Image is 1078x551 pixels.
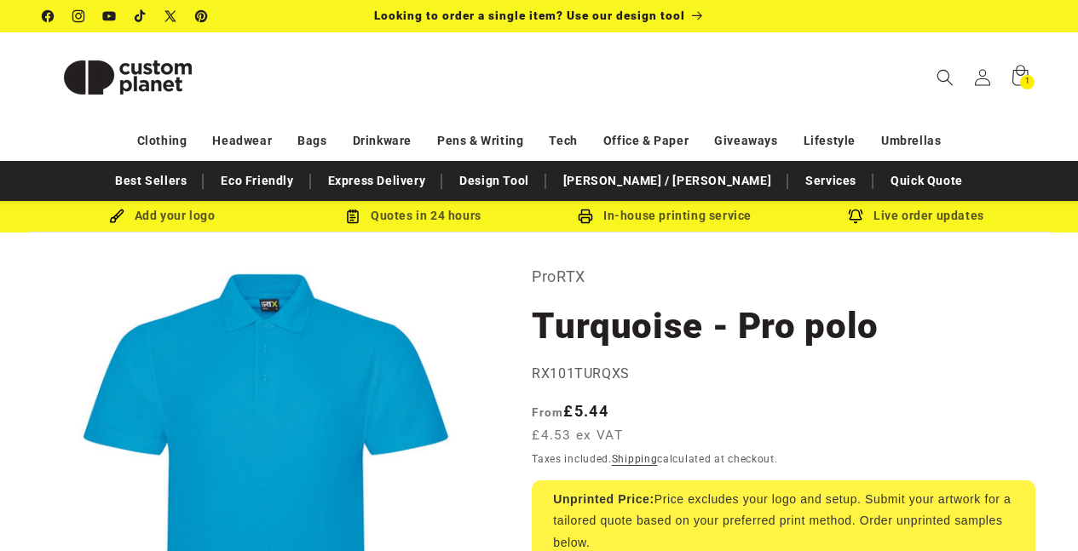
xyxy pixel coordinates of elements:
div: Taxes included. calculated at checkout. [532,451,1035,468]
img: Order updates [848,209,863,224]
a: Drinkware [353,126,412,156]
span: 1 [1025,75,1030,89]
div: Quotes in 24 hours [288,205,539,227]
a: Headwear [212,126,272,156]
a: Pens & Writing [437,126,523,156]
a: Lifestyle [804,126,856,156]
strong: Unprinted Price: [553,492,654,506]
a: Eco Friendly [212,166,302,196]
a: Office & Paper [603,126,689,156]
a: Services [797,166,865,196]
span: RX101TURQXS [532,365,630,382]
img: Order Updates Icon [345,209,360,224]
a: Giveaways [714,126,777,156]
a: Shipping [612,453,658,465]
img: Custom Planet [43,39,213,116]
a: Umbrellas [881,126,941,156]
a: Clothing [137,126,187,156]
p: ProRTX [532,263,1035,290]
span: £4.53 ex VAT [532,426,623,445]
a: Quick Quote [882,166,971,196]
span: Looking to order a single item? Use our design tool [374,9,685,22]
div: In-house printing service [539,205,791,227]
h1: Turquoise - Pro polo [532,303,1035,349]
a: Best Sellers [107,166,195,196]
img: In-house printing [578,209,593,224]
a: [PERSON_NAME] / [PERSON_NAME] [555,166,780,196]
a: Custom Planet [37,32,220,122]
a: Bags [297,126,326,156]
a: Tech [549,126,577,156]
a: Express Delivery [320,166,435,196]
summary: Search [926,59,964,96]
span: From [532,405,563,419]
img: Brush Icon [109,209,124,224]
div: Live order updates [791,205,1042,227]
strong: £5.44 [532,402,608,420]
div: Add your logo [37,205,288,227]
a: Design Tool [451,166,538,196]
